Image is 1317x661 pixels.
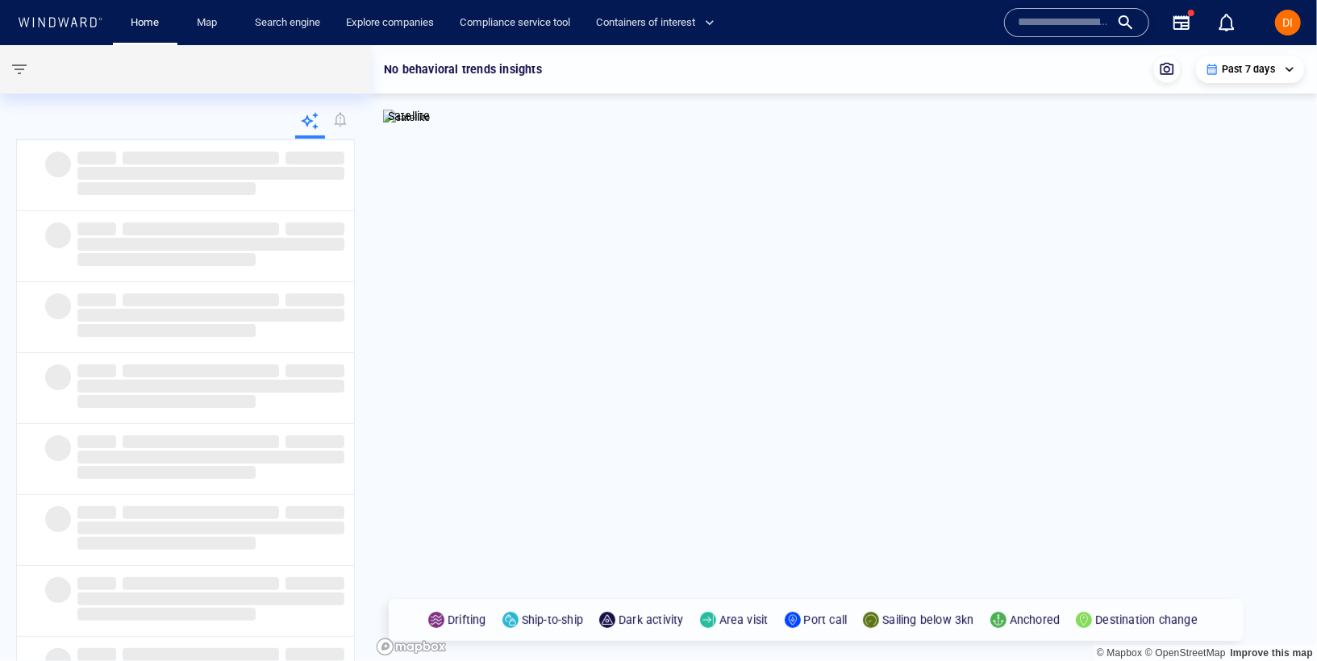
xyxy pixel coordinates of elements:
span: ‌ [77,309,344,322]
span: ‌ [77,364,116,377]
span: ‌ [77,293,116,306]
a: Compliance service tool [453,9,577,37]
span: ‌ [77,466,256,479]
p: Sailing below 3kn [882,610,973,630]
p: Area visit [719,610,769,630]
span: ‌ [77,222,116,235]
span: ‌ [285,577,344,590]
span: ‌ [77,380,344,393]
span: ‌ [45,506,71,532]
a: Mapbox logo [376,638,447,656]
p: Satellite [388,106,431,126]
span: ‌ [77,506,116,519]
a: OpenStreetMap [1145,647,1226,659]
span: ‌ [285,648,344,661]
a: Map [190,9,229,37]
div: Past 7 days [1206,62,1294,77]
span: ‌ [123,222,279,235]
button: DI [1272,6,1304,39]
iframe: Chat [1248,588,1305,649]
p: No behavioral trends insights [384,60,542,79]
span: ‌ [45,222,71,248]
span: ‌ [123,152,279,164]
p: Ship-to-ship [522,610,583,630]
span: ‌ [77,577,116,590]
span: ‌ [123,293,279,306]
span: ‌ [45,364,71,390]
p: Drifting [448,610,486,630]
button: Containers of interest [590,9,728,37]
span: ‌ [77,253,256,266]
span: ‌ [77,522,344,534]
span: ‌ [77,238,344,251]
span: ‌ [45,435,71,461]
span: ‌ [77,395,256,408]
a: Mapbox [1097,647,1142,659]
span: ‌ [45,577,71,603]
span: ‌ [45,293,71,319]
p: Destination change [1095,610,1198,630]
p: Past 7 days [1222,62,1275,77]
span: ‌ [77,152,116,164]
span: ‌ [285,152,344,164]
p: Dark activity [619,610,684,630]
a: Map feedback [1230,647,1313,659]
span: ‌ [285,364,344,377]
span: ‌ [77,592,344,605]
img: satellite [383,110,431,126]
span: Containers of interest [596,14,715,32]
span: ‌ [77,435,116,448]
span: ‌ [77,451,344,464]
span: ‌ [285,435,344,448]
span: ‌ [77,537,256,550]
p: Anchored [1010,610,1061,630]
span: ‌ [77,608,256,621]
span: ‌ [77,648,116,661]
span: ‌ [45,152,71,177]
span: ‌ [77,167,344,180]
a: Explore companies [340,9,440,37]
span: DI [1283,16,1294,29]
span: ‌ [285,222,344,235]
span: ‌ [123,577,279,590]
button: Home [119,9,171,37]
span: ‌ [77,324,256,337]
span: ‌ [123,435,279,448]
p: Port call [804,610,848,630]
span: ‌ [123,364,279,377]
a: Home [125,9,166,37]
span: ‌ [123,506,279,519]
span: ‌ [77,182,256,195]
canvas: Map [371,45,1317,661]
span: ‌ [285,506,344,519]
button: Map [184,9,235,37]
div: Notification center [1217,13,1236,32]
a: Search engine [248,9,327,37]
span: ‌ [285,293,344,306]
span: ‌ [123,648,279,661]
